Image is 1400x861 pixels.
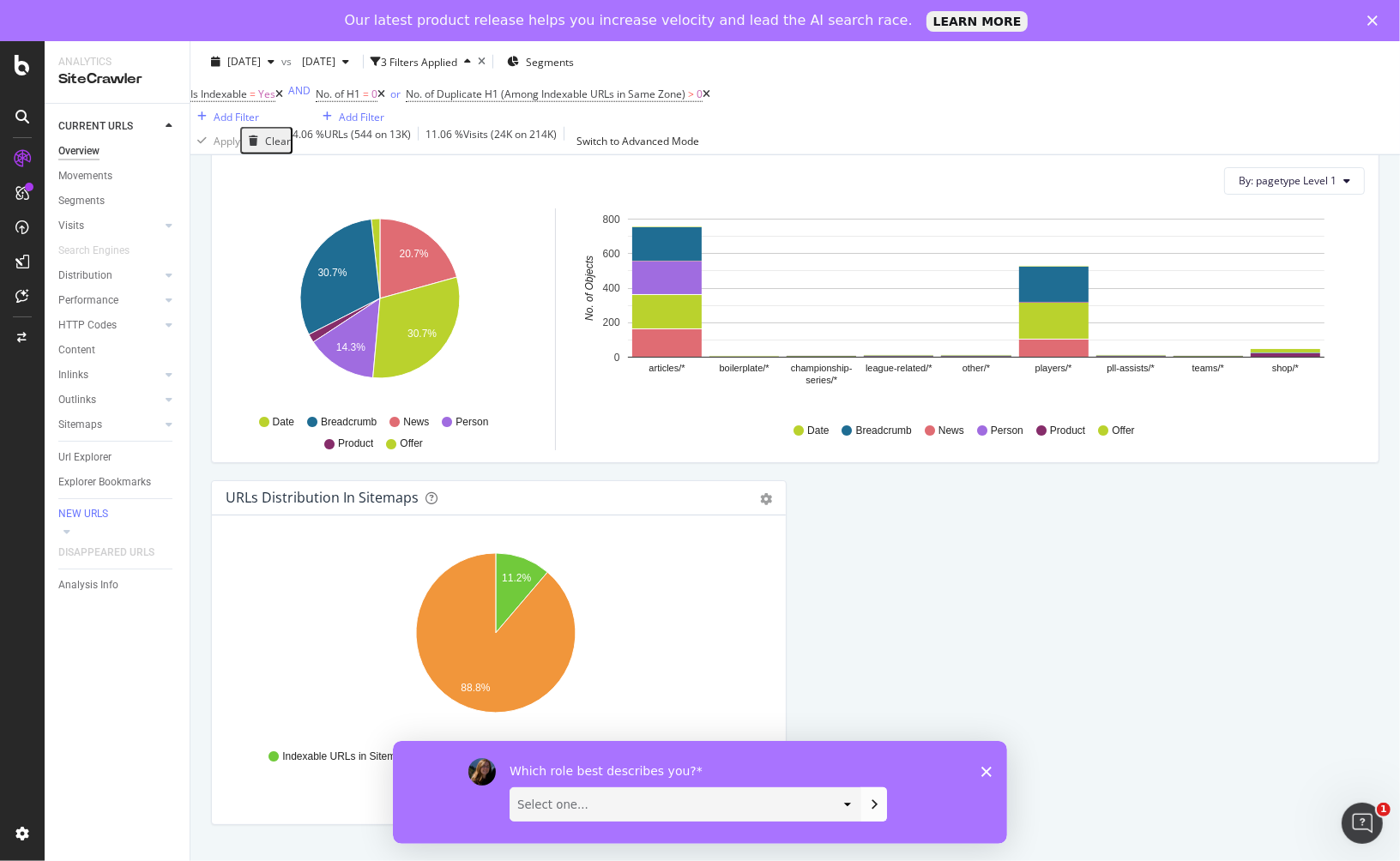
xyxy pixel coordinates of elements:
div: DISAPPEARED URLS [58,544,154,562]
button: By: pagetype Level 1 [1224,167,1365,195]
div: Performance [58,292,118,310]
button: 3 Filters Applied [371,48,478,75]
div: or [390,87,401,101]
text: 88.8% [461,682,490,694]
span: Date [807,424,829,438]
a: Search Engines [58,242,147,260]
span: No. of H1 [316,87,360,101]
div: Visits [58,217,84,235]
a: CURRENT URLS [58,117,160,135]
button: Switch to Advanced Mode [571,127,704,154]
span: Breadcrumb [856,424,912,438]
div: CURRENT URLS [58,117,133,135]
span: = [250,87,256,101]
span: Is Indexable [190,87,247,101]
div: Content [58,341,95,359]
button: Add Filter [316,106,384,127]
span: 1 [1377,803,1391,816]
button: Segments [500,48,581,75]
a: Sitemaps [58,416,160,434]
a: Distribution [58,267,160,285]
div: 11.06 % Visits ( 24K on 214K ) [425,127,557,154]
text: league-related/* [866,363,932,373]
span: = [363,87,369,101]
span: 0 [697,87,703,101]
div: Movements [58,167,112,185]
text: 11.2% [502,572,531,584]
span: Offer [1112,424,1134,438]
button: Clear [240,127,293,154]
div: Explorer Bookmarks [58,473,151,491]
text: boilerplate/* [720,363,770,373]
span: By: pagetype Level 1 [1239,173,1337,188]
button: Apply [190,127,240,154]
a: NEW URLS [58,506,178,523]
a: Analysis Info [58,576,178,594]
span: 2025 Aug. 29th [227,54,261,69]
div: Add Filter [214,109,259,123]
text: articles/* [649,363,685,373]
button: AND [283,82,316,99]
span: > [688,87,694,101]
div: Url Explorer [58,449,112,467]
text: pll-assists/* [1107,363,1155,373]
div: Switch to Advanced Mode [576,133,699,148]
div: URLs Distribution in Sitemaps [226,489,419,506]
div: Analysis Info [58,576,118,594]
text: other/* [962,363,991,373]
svg: A chart. [226,543,765,742]
div: gear [760,493,772,505]
div: SiteCrawler [58,69,176,89]
span: Product [1050,424,1085,438]
div: Distribution [58,267,112,285]
div: Add Filter [339,109,384,123]
div: Sitemaps [58,416,102,434]
a: Url Explorer [58,449,178,467]
a: Visits [58,217,160,235]
text: players/* [1035,363,1073,373]
text: 200 [603,316,620,328]
span: Person [456,415,488,430]
button: [DATE] [204,48,281,75]
div: NEW URLS [58,507,108,521]
span: 2025 Aug. 11th [295,54,335,69]
iframe: Survey by Laura from Botify [393,741,1007,844]
button: or [385,86,406,102]
div: AND [288,83,311,98]
div: Search Engines [58,242,130,260]
div: Clear [265,133,291,148]
div: Outlinks [58,391,96,409]
a: Movements [58,167,178,185]
text: No. of Objects [584,256,596,321]
a: Content [58,341,178,359]
div: HTTP Codes [58,316,117,334]
div: Our latest product release helps you increase velocity and lead the AI search race. [345,12,913,29]
span: vs [281,54,295,69]
a: Inlinks [58,366,160,384]
iframe: Intercom live chat [1342,803,1383,844]
svg: A chart. [576,208,1350,407]
a: Outlinks [58,391,160,409]
text: teams/* [1192,363,1225,373]
div: 3 Filters Applied [381,54,457,69]
div: Apply [214,133,240,148]
button: [DATE] [295,48,356,75]
text: 0 [614,351,620,363]
a: Performance [58,292,160,310]
a: HTTP Codes [58,316,160,334]
a: Segments [58,192,178,210]
text: 20.7% [400,248,429,260]
span: News [403,415,429,430]
span: Breadcrumb [321,415,377,430]
text: 30.7% [317,267,347,279]
text: series/* [806,375,837,385]
svg: A chart. [230,208,530,407]
span: 0 [371,87,377,101]
text: 800 [603,213,620,225]
span: News [938,424,964,438]
a: Explorer Bookmarks [58,473,178,491]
